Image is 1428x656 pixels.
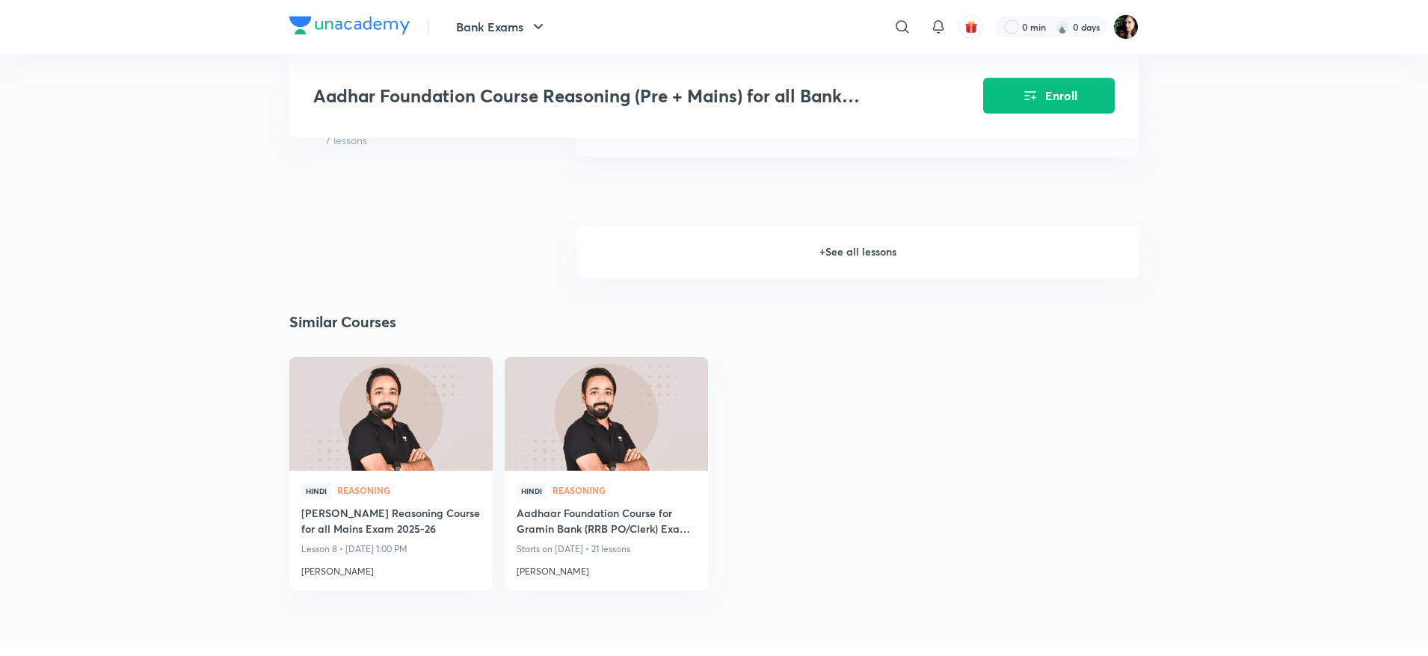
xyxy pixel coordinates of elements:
[325,132,564,148] p: 7 lessons
[517,483,547,499] span: Hindi
[1055,19,1070,34] img: streak
[289,357,493,471] a: new-thumbnail
[502,356,710,472] img: new-thumbnail
[517,559,696,578] a: [PERSON_NAME]
[1113,14,1139,40] img: Priyanka K
[313,85,899,107] h3: Aadhar Foundation Course Reasoning (Pre + Mains) for all Bank Exams 2025-26
[517,505,696,539] a: Aadhaar Foundation Course for Gramin Bank (RRB PO/Clerk) Exam 2025
[983,78,1115,114] button: Enroll
[301,559,481,578] a: [PERSON_NAME]
[553,486,696,496] a: Reasoning
[447,12,556,42] button: Bank Exams
[289,311,396,333] h2: Similar Courses
[576,226,1139,278] h6: + See all lessons
[553,486,696,495] span: Reasoning
[289,16,410,34] img: Company Logo
[287,356,494,472] img: new-thumbnail
[959,15,983,39] button: avatar
[517,539,696,559] p: Starts on [DATE] • 21 lessons
[301,483,331,499] span: Hindi
[289,16,410,38] a: Company Logo
[301,505,481,539] a: [PERSON_NAME] Reasoning Course for all Mains Exam 2025-26
[505,357,708,471] a: new-thumbnail
[301,539,481,559] p: Lesson 8 • [DATE] 1:00 PM
[964,20,978,34] img: avatar
[337,486,481,495] span: Reasoning
[337,486,481,496] a: Reasoning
